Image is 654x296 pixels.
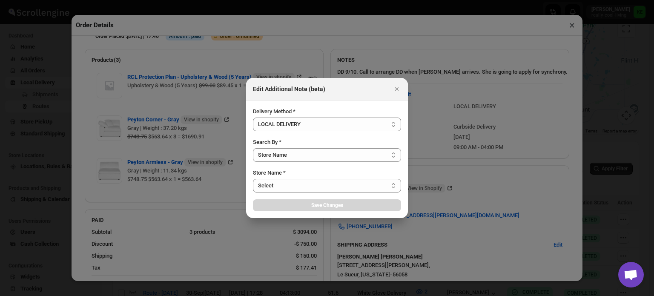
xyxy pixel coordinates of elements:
[618,262,644,287] div: Open chat
[253,85,325,93] h2: Edit Additional Note (beta)
[253,139,281,145] span: Search By *
[253,108,295,115] span: Delivery Method *
[391,83,403,95] button: Close
[253,170,286,176] span: Store Name *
